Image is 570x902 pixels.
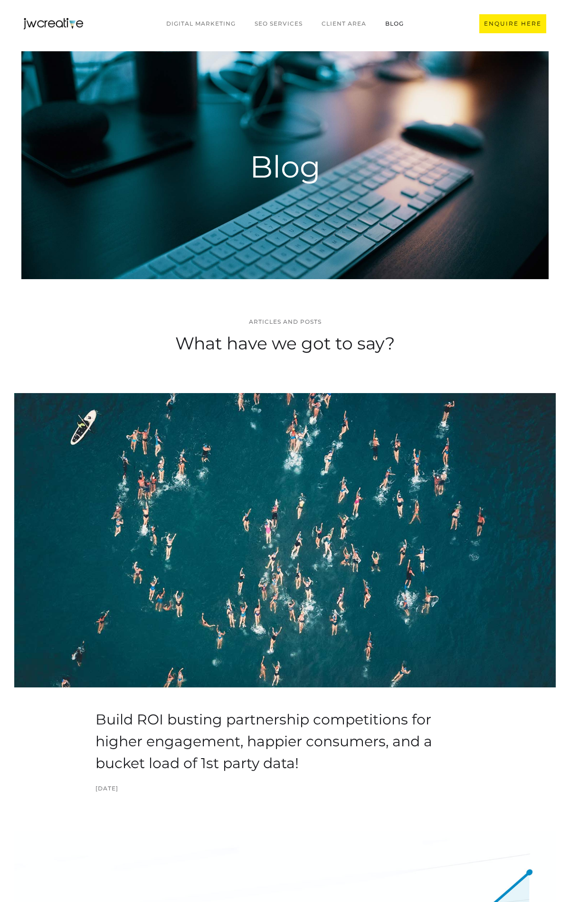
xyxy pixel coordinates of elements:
[484,19,541,28] div: ENQUIRE HERE
[14,317,556,327] div: ARTICLES AND POSTS
[24,18,83,29] a: home
[14,331,556,355] h2: What have we got to say?
[312,15,376,33] a: CLIENT AREA
[479,14,546,33] a: ENQUIRE HERE
[95,784,475,793] div: [DATE]
[376,15,413,33] a: BLOG
[245,15,312,33] a: SEO Services
[95,711,432,772] a: Build ROI busting partnership competitions for higher engagement, happier consumers, and a bucket...
[157,15,245,33] a: Digital marketing
[101,152,470,181] h1: Blog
